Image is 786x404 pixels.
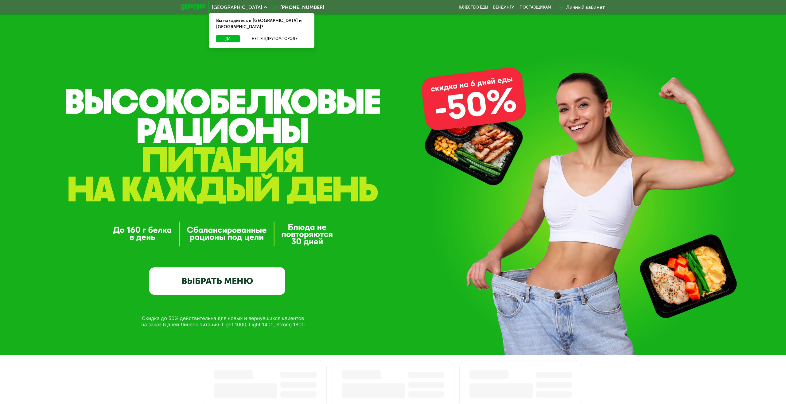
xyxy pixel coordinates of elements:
[459,5,488,10] a: Качество еды
[566,4,605,11] div: Личный кабинет
[519,5,551,10] div: поставщикам
[216,35,240,42] button: Да
[212,5,262,10] span: [GEOGRAPHIC_DATA]
[209,13,314,35] div: Вы находитесь в [GEOGRAPHIC_DATA] и [GEOGRAPHIC_DATA]?
[493,5,515,10] a: Вендинги
[149,267,285,295] a: ВЫБРАТЬ МЕНЮ
[270,4,324,11] a: [PHONE_NUMBER]
[242,35,307,42] button: Нет, я в другом городе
